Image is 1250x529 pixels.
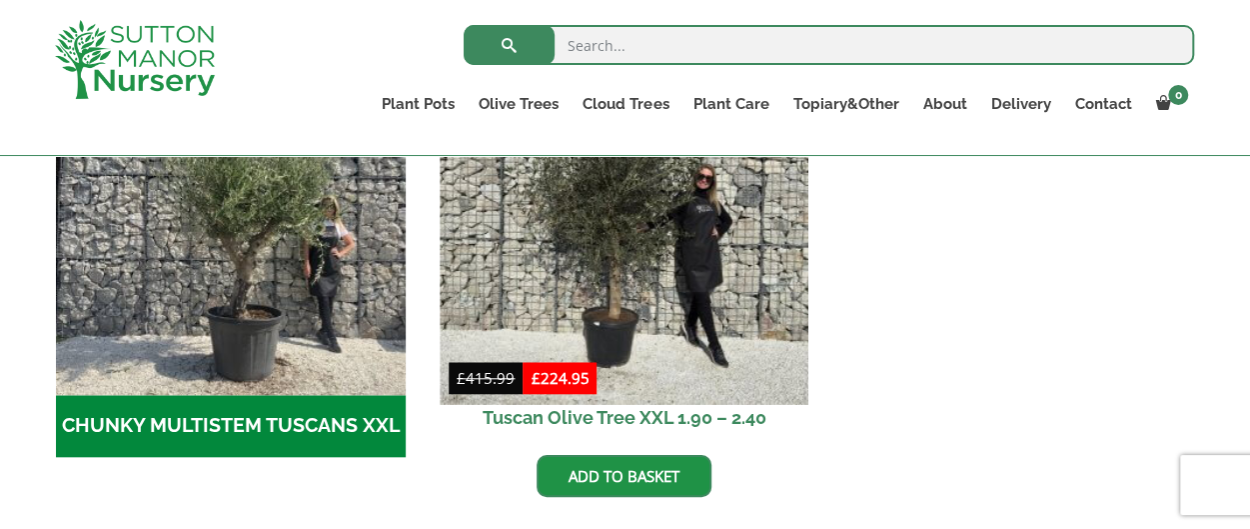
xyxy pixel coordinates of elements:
a: Cloud Trees [571,90,680,118]
a: Delivery [978,90,1062,118]
a: Sale! Tuscan Olive Tree XXL 1.90 – 2.40 [449,45,799,441]
a: Plant Pots [370,90,467,118]
a: Add to basket: “Tuscan Olive Tree XXL 1.90 - 2.40” [537,455,711,497]
a: About [910,90,978,118]
h2: Tuscan Olive Tree XXL 1.90 – 2.40 [449,395,799,440]
a: Visit product category CHUNKY MULTISTEM TUSCANS XXL [56,45,407,457]
img: CHUNKY MULTISTEM TUSCANS XXL [56,45,407,396]
a: 0 [1143,90,1194,118]
img: Tuscan Olive Tree XXL 1.90 - 2.40 [441,36,808,404]
span: 0 [1168,85,1188,105]
img: logo [55,20,215,99]
h2: CHUNKY MULTISTEM TUSCANS XXL [56,395,407,457]
bdi: 224.95 [531,368,589,388]
span: £ [531,368,540,388]
input: Search... [464,25,1194,65]
span: £ [457,368,466,388]
a: Plant Care [680,90,780,118]
a: Olive Trees [467,90,571,118]
bdi: 415.99 [457,368,515,388]
a: Topiary&Other [780,90,910,118]
a: Contact [1062,90,1143,118]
